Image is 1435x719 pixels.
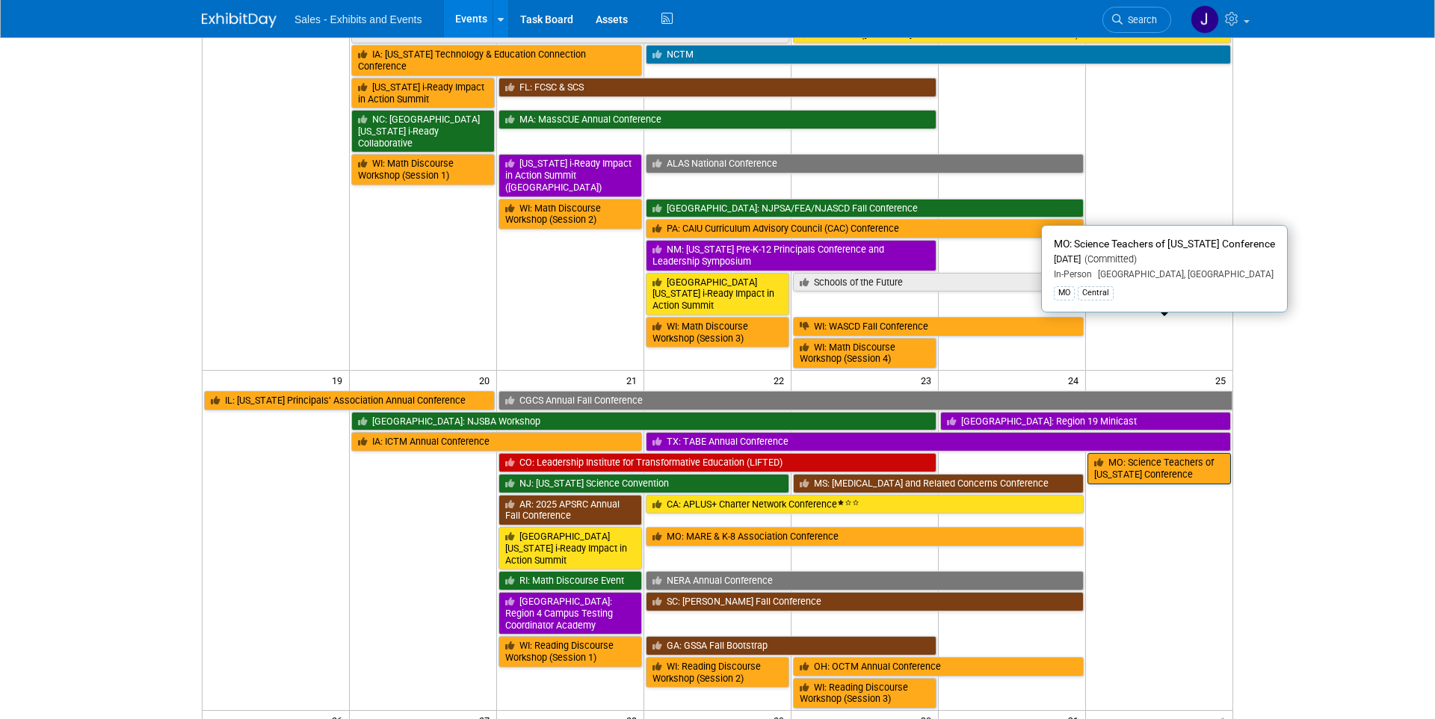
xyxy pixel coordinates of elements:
[625,371,644,389] span: 21
[499,636,642,667] a: WI: Reading Discourse Workshop (Session 1)
[1081,253,1137,265] span: (Committed)
[646,317,789,348] a: WI: Math Discourse Workshop (Session 3)
[646,495,1084,514] a: CA: APLUS+ Charter Network Conference
[646,432,1231,451] a: TX: TABE Annual Conference
[646,636,936,655] a: GA: GSSA Fall Bootstrap
[499,592,642,635] a: [GEOGRAPHIC_DATA]: Region 4 Campus Testing Coordinator Academy
[793,657,1084,676] a: OH: OCTM Annual Conference
[351,110,495,152] a: NC: [GEOGRAPHIC_DATA][US_STATE] i-Ready Collaborative
[499,474,789,493] a: NJ: [US_STATE] Science Convention
[499,154,642,197] a: [US_STATE] i-Ready Impact in Action Summit ([GEOGRAPHIC_DATA])
[1054,269,1092,280] span: In-Person
[499,495,642,525] a: AR: 2025 APSRC Annual Fall Conference
[772,371,791,389] span: 22
[919,371,938,389] span: 23
[351,45,642,75] a: IA: [US_STATE] Technology & Education Connection Conference
[499,453,936,472] a: CO: Leadership Institute for Transformative Education (LIFTED)
[294,13,422,25] span: Sales - Exhibits and Events
[646,154,1084,173] a: ALAS National Conference
[202,13,277,28] img: ExhibitDay
[478,371,496,389] span: 20
[646,240,936,271] a: NM: [US_STATE] Pre-K-12 Principals Conference and Leadership Symposium
[499,78,936,97] a: FL: FCSC & SCS
[646,592,1084,611] a: SC: [PERSON_NAME] Fall Conference
[1123,14,1157,25] span: Search
[1054,286,1075,300] div: MO
[499,110,936,129] a: MA: MassCUE Annual Conference
[1214,371,1232,389] span: 25
[793,474,1084,493] a: MS: [MEDICAL_DATA] and Related Concerns Conference
[793,678,936,709] a: WI: Reading Discourse Workshop (Session 3)
[940,412,1231,431] a: [GEOGRAPHIC_DATA]: Region 19 Minicast
[646,527,1084,546] a: MO: MARE & K-8 Association Conference
[793,338,936,368] a: WI: Math Discourse Workshop (Session 4)
[499,571,642,590] a: RI: Math Discourse Event
[351,412,936,431] a: [GEOGRAPHIC_DATA]: NJSBA Workshop
[646,199,1084,218] a: [GEOGRAPHIC_DATA]: NJPSA/FEA/NJASCD Fall Conference
[1054,253,1275,266] div: [DATE]
[1078,286,1114,300] div: Central
[646,657,789,688] a: WI: Reading Discourse Workshop (Session 2)
[646,273,789,315] a: [GEOGRAPHIC_DATA][US_STATE] i-Ready Impact in Action Summit
[646,219,1084,238] a: PA: CAIU Curriculum Advisory Council (CAC) Conference
[204,391,495,410] a: IL: [US_STATE] Principals’ Association Annual Conference
[1092,269,1274,280] span: [GEOGRAPHIC_DATA], [GEOGRAPHIC_DATA]
[499,527,642,570] a: [GEOGRAPHIC_DATA][US_STATE] i-Ready Impact in Action Summit
[793,273,1084,292] a: Schools of the Future
[1054,238,1275,250] span: MO: Science Teachers of [US_STATE] Conference
[351,154,495,185] a: WI: Math Discourse Workshop (Session 1)
[646,45,1231,64] a: NCTM
[1102,7,1171,33] a: Search
[499,391,1232,410] a: CGCS Annual Fall Conference
[499,199,642,229] a: WI: Math Discourse Workshop (Session 2)
[646,571,1084,590] a: NERA Annual Conference
[330,371,349,389] span: 19
[1191,5,1219,34] img: Joe Quinn
[351,78,495,108] a: [US_STATE] i-Ready Impact in Action Summit
[793,317,1084,336] a: WI: WASCD Fall Conference
[1087,453,1231,484] a: MO: Science Teachers of [US_STATE] Conference
[1067,371,1085,389] span: 24
[351,432,642,451] a: IA: ICTM Annual Conference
